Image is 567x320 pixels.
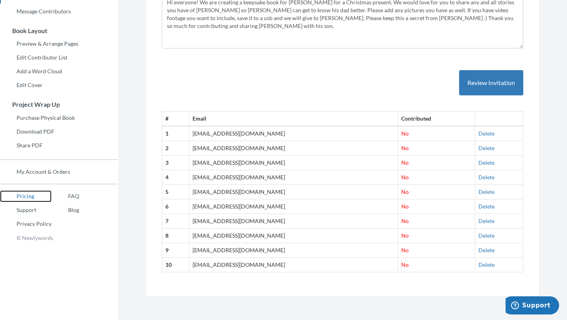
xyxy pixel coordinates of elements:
[401,203,409,210] span: No
[162,112,189,126] th: #
[401,130,409,137] span: No
[478,130,495,137] a: Delete
[162,126,189,141] th: 1
[189,141,398,156] td: [EMAIL_ADDRESS][DOMAIN_NAME]
[401,145,409,151] span: No
[506,296,559,316] iframe: Opens a widget where you can chat to one of our agents
[162,229,189,243] th: 8
[189,229,398,243] td: [EMAIL_ADDRESS][DOMAIN_NAME]
[401,218,409,224] span: No
[189,243,398,258] td: [EMAIL_ADDRESS][DOMAIN_NAME]
[162,141,189,156] th: 2
[401,159,409,166] span: No
[189,199,398,214] td: [EMAIL_ADDRESS][DOMAIN_NAME]
[478,174,495,180] a: Delete
[162,214,189,229] th: 7
[478,203,495,210] a: Delete
[189,258,398,272] td: [EMAIL_ADDRESS][DOMAIN_NAME]
[162,199,189,214] th: 6
[52,204,79,216] a: Blog
[162,243,189,258] th: 9
[478,247,495,253] a: Delete
[478,261,495,268] a: Delete
[398,112,475,126] th: Contributed
[189,170,398,185] td: [EMAIL_ADDRESS][DOMAIN_NAME]
[0,101,118,108] h3: Project Wrap Up
[401,188,409,195] span: No
[162,156,189,170] th: 3
[401,261,409,268] span: No
[401,247,409,253] span: No
[189,112,398,126] th: Email
[478,145,495,151] a: Delete
[189,185,398,199] td: [EMAIL_ADDRESS][DOMAIN_NAME]
[478,232,495,239] a: Delete
[189,156,398,170] td: [EMAIL_ADDRESS][DOMAIN_NAME]
[162,170,189,185] th: 4
[162,185,189,199] th: 5
[478,188,495,195] a: Delete
[478,159,495,166] a: Delete
[401,174,409,180] span: No
[162,258,189,272] th: 10
[459,70,523,96] button: Review Invitation
[478,218,495,224] a: Delete
[52,190,79,202] a: FAQ
[189,214,398,229] td: [EMAIL_ADDRESS][DOMAIN_NAME]
[0,27,118,34] h3: Book Layout
[189,126,398,141] td: [EMAIL_ADDRESS][DOMAIN_NAME]
[401,232,409,239] span: No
